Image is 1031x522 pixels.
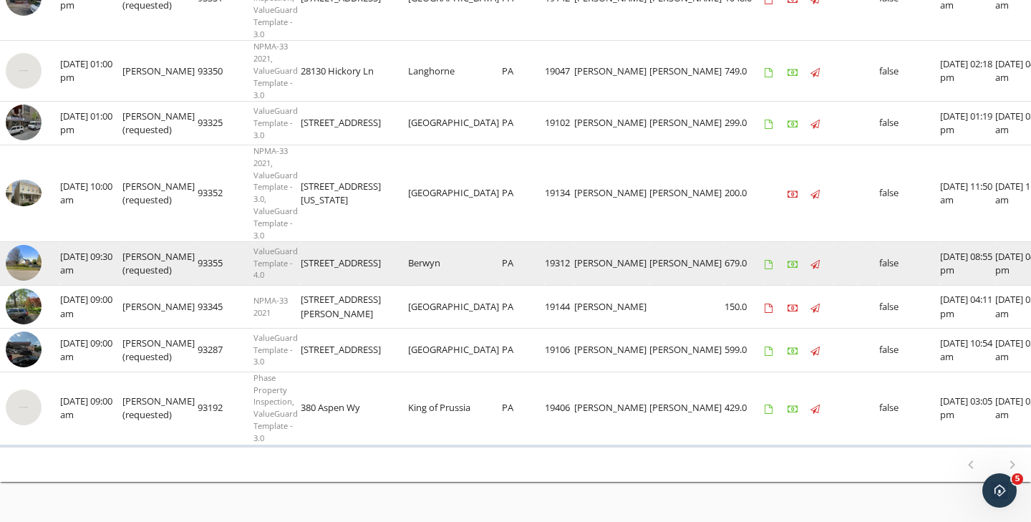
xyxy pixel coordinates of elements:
[982,473,1017,508] iframe: Intercom live chat
[725,285,765,329] td: 150.0
[122,242,198,286] td: [PERSON_NAME] (requested)
[301,372,408,445] td: 380 Aspen Wy
[879,329,940,372] td: false
[122,329,198,372] td: [PERSON_NAME] (requested)
[122,285,198,329] td: [PERSON_NAME]
[253,145,298,241] span: NPMA-33 2021, ValueGuard Template - 3.0, ValueGuard Template - 3.0
[725,372,765,445] td: 429.0
[879,102,940,145] td: false
[545,242,574,286] td: 19312
[574,41,649,102] td: [PERSON_NAME]
[60,329,122,372] td: [DATE] 09:00 am
[502,329,545,372] td: PA
[502,145,545,241] td: PA
[122,145,198,241] td: [PERSON_NAME] (requested)
[253,105,298,140] span: ValueGuard Template - 3.0
[940,242,995,286] td: [DATE] 08:55 pm
[725,242,765,286] td: 679.0
[502,285,545,329] td: PA
[545,285,574,329] td: 19144
[198,102,253,145] td: 93325
[198,145,253,241] td: 93352
[301,102,408,145] td: [STREET_ADDRESS]
[122,41,198,102] td: [PERSON_NAME]
[301,329,408,372] td: [STREET_ADDRESS]
[725,329,765,372] td: 599.0
[198,372,253,445] td: 93192
[574,242,649,286] td: [PERSON_NAME]
[6,53,42,89] img: streetview
[301,41,408,102] td: 28130 Hickory Ln
[649,41,725,102] td: [PERSON_NAME]
[408,145,502,241] td: [GEOGRAPHIC_DATA]
[879,41,940,102] td: false
[502,41,545,102] td: PA
[60,145,122,241] td: [DATE] 10:00 am
[253,332,298,367] span: ValueGuard Template - 3.0
[1012,473,1023,485] span: 5
[940,372,995,445] td: [DATE] 03:05 pm
[545,372,574,445] td: 19406
[940,329,995,372] td: [DATE] 10:54 am
[940,41,995,102] td: [DATE] 02:18 pm
[879,242,940,286] td: false
[574,102,649,145] td: [PERSON_NAME]
[649,242,725,286] td: [PERSON_NAME]
[940,145,995,241] td: [DATE] 11:50 am
[408,102,502,145] td: [GEOGRAPHIC_DATA]
[60,285,122,329] td: [DATE] 09:00 am
[6,332,42,367] img: streetview
[6,289,42,324] img: streetview
[60,242,122,286] td: [DATE] 09:30 am
[940,285,995,329] td: [DATE] 04:11 pm
[545,102,574,145] td: 19102
[574,329,649,372] td: [PERSON_NAME]
[60,102,122,145] td: [DATE] 01:00 pm
[940,102,995,145] td: [DATE] 01:19 pm
[545,41,574,102] td: 19047
[122,372,198,445] td: [PERSON_NAME] (requested)
[198,285,253,329] td: 93345
[725,102,765,145] td: 299.0
[6,180,42,207] img: 9535824%2Freports%2F9d91e5ac-bbb9-4dad-a5f8-a3ee253e3534%2Fcover_photos%2FUiQEZ7fSvKVsjh7Tzf1C%2F...
[725,41,765,102] td: 749.0
[502,102,545,145] td: PA
[574,285,649,329] td: [PERSON_NAME]
[649,372,725,445] td: [PERSON_NAME]
[408,41,502,102] td: Langhorne
[122,102,198,145] td: [PERSON_NAME] (requested)
[301,242,408,286] td: [STREET_ADDRESS]
[408,329,502,372] td: [GEOGRAPHIC_DATA]
[649,145,725,241] td: [PERSON_NAME]
[60,41,122,102] td: [DATE] 01:00 pm
[502,372,545,445] td: PA
[198,41,253,102] td: 93350
[253,41,298,100] span: NPMA-33 2021, ValueGuard Template - 3.0
[60,372,122,445] td: [DATE] 09:00 am
[253,372,298,443] span: Phase Property Inspection, ValueGuard Template - 3.0
[198,329,253,372] td: 93287
[301,285,408,329] td: [STREET_ADDRESS][PERSON_NAME]
[545,145,574,241] td: 19134
[879,372,940,445] td: false
[574,372,649,445] td: [PERSON_NAME]
[301,145,408,241] td: [STREET_ADDRESS][US_STATE]
[725,145,765,241] td: 200.0
[649,329,725,372] td: [PERSON_NAME]
[545,329,574,372] td: 19106
[879,285,940,329] td: false
[6,105,42,140] img: streetview
[6,390,42,425] img: streetview
[574,145,649,241] td: [PERSON_NAME]
[6,245,42,281] img: streetview
[649,102,725,145] td: [PERSON_NAME]
[408,372,502,445] td: King of Prussia
[198,242,253,286] td: 93355
[408,242,502,286] td: Berwyn
[879,145,940,241] td: false
[502,242,545,286] td: PA
[253,246,298,281] span: ValueGuard Template - 4.0
[408,285,502,329] td: [GEOGRAPHIC_DATA]
[253,295,288,318] span: NPMA-33 2021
